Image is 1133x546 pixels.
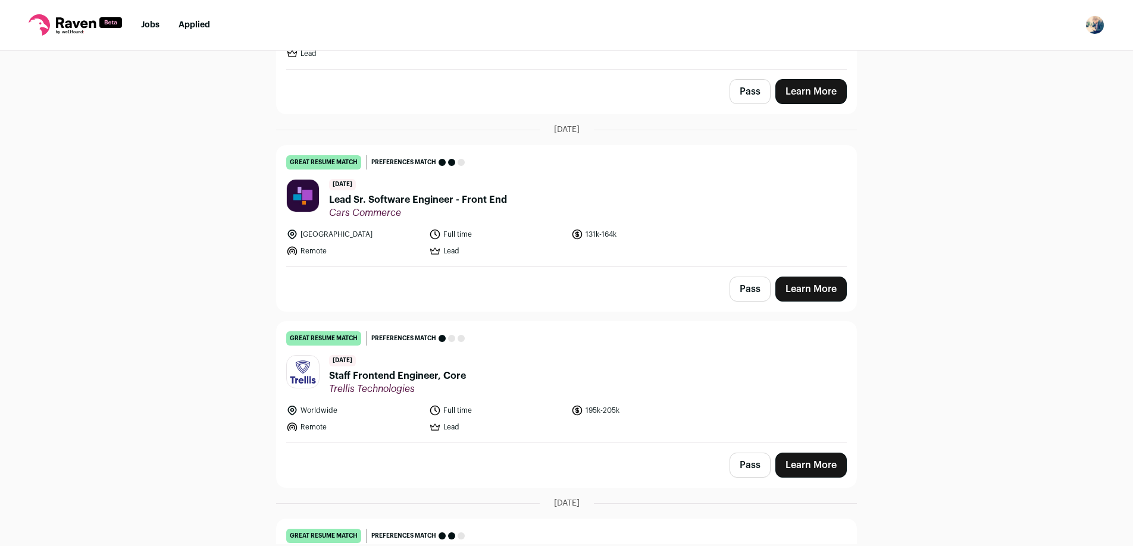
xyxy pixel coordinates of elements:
[286,228,422,240] li: [GEOGRAPHIC_DATA]
[329,355,356,366] span: [DATE]
[571,228,707,240] li: 131k-164k
[775,453,847,478] a: Learn More
[429,245,565,257] li: Lead
[371,332,436,344] span: Preferences match
[571,404,707,416] li: 195k-205k
[775,79,847,104] a: Learn More
[277,322,856,443] a: great resume match Preferences match [DATE] Staff Frontend Engineer, Core Trellis Technologies Wo...
[554,497,580,509] span: [DATE]
[286,529,361,543] div: great resume match
[286,155,361,170] div: great resume match
[554,124,580,136] span: [DATE]
[775,277,847,302] a: Learn More
[286,421,422,433] li: Remote
[730,453,771,478] button: Pass
[429,404,565,416] li: Full time
[329,207,507,219] span: Cars Commerce
[179,21,210,29] a: Applied
[371,156,436,168] span: Preferences match
[329,383,466,395] span: Trellis Technologies
[287,359,319,385] img: 6ecb8eadd4770e8937effd58efaa5e14b90449da1b76254b5331ef9cb191b862.png
[329,193,507,207] span: Lead Sr. Software Engineer - Front End
[429,421,565,433] li: Lead
[1085,15,1104,34] img: 2997348-medium_jpg
[286,404,422,416] li: Worldwide
[371,530,436,542] span: Preferences match
[287,180,319,212] img: 6a79e6f09283e1bafe4ca869cf7b302e29b0faa48023463420351e56f5c389d1.jpg
[730,277,771,302] button: Pass
[1085,15,1104,34] button: Open dropdown
[286,245,422,257] li: Remote
[429,228,565,240] li: Full time
[277,146,856,266] a: great resume match Preferences match [DATE] Lead Sr. Software Engineer - Front End Cars Commerce ...
[730,79,771,104] button: Pass
[329,369,466,383] span: Staff Frontend Engineer, Core
[286,331,361,346] div: great resume match
[141,21,159,29] a: Jobs
[286,48,422,59] li: Lead
[329,179,356,190] span: [DATE]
